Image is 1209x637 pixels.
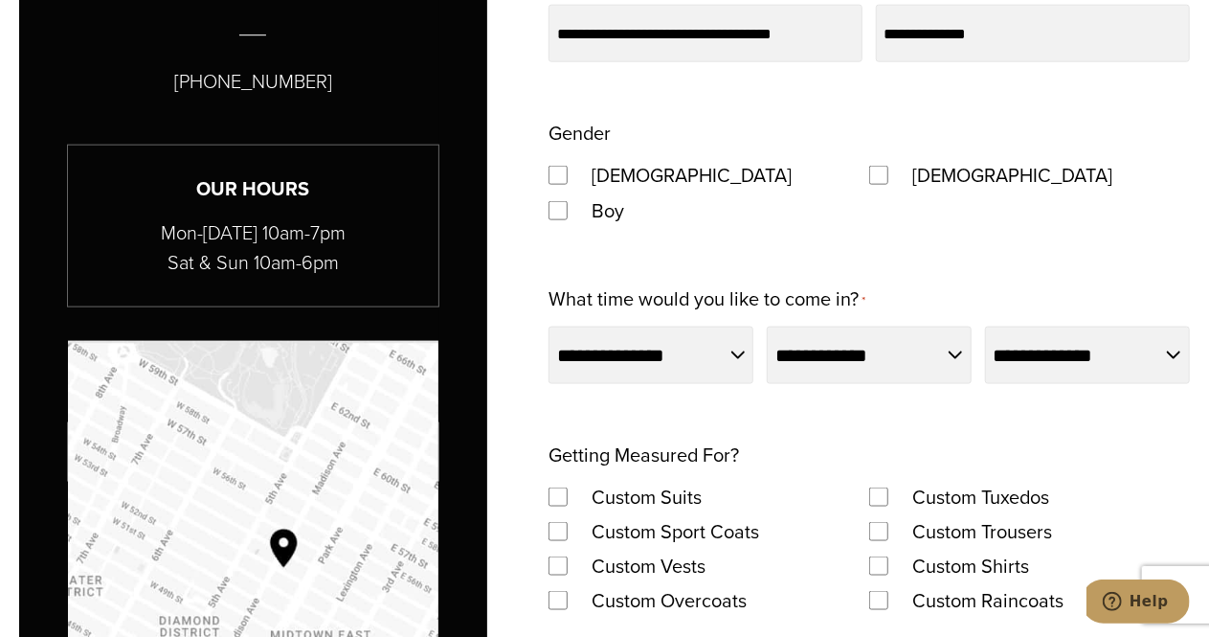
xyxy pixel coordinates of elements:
label: Custom Sport Coats [572,514,778,549]
label: [DEMOGRAPHIC_DATA] [572,158,811,193]
label: Custom Shirts [893,549,1048,583]
label: Custom Trousers [893,514,1071,549]
label: Custom Tuxedos [893,480,1068,514]
label: Custom Overcoats [572,583,766,618]
p: Mon-[DATE] 10am-7pm Sat & Sun 10am-6pm [68,218,438,278]
iframe: Opens a widget where you can chat to one of our agents [1086,580,1190,627]
h3: Our Hours [68,174,438,204]
p: [PHONE_NUMBER] [174,66,332,97]
label: Custom Vests [572,549,725,583]
label: [DEMOGRAPHIC_DATA] [893,158,1131,193]
legend: Getting Measured For? [549,438,739,472]
label: What time would you like to come in? [549,282,865,319]
label: Custom Suits [572,480,721,514]
label: Custom Raincoats [893,583,1083,618]
legend: Gender [549,116,611,150]
label: Boy [572,193,643,228]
